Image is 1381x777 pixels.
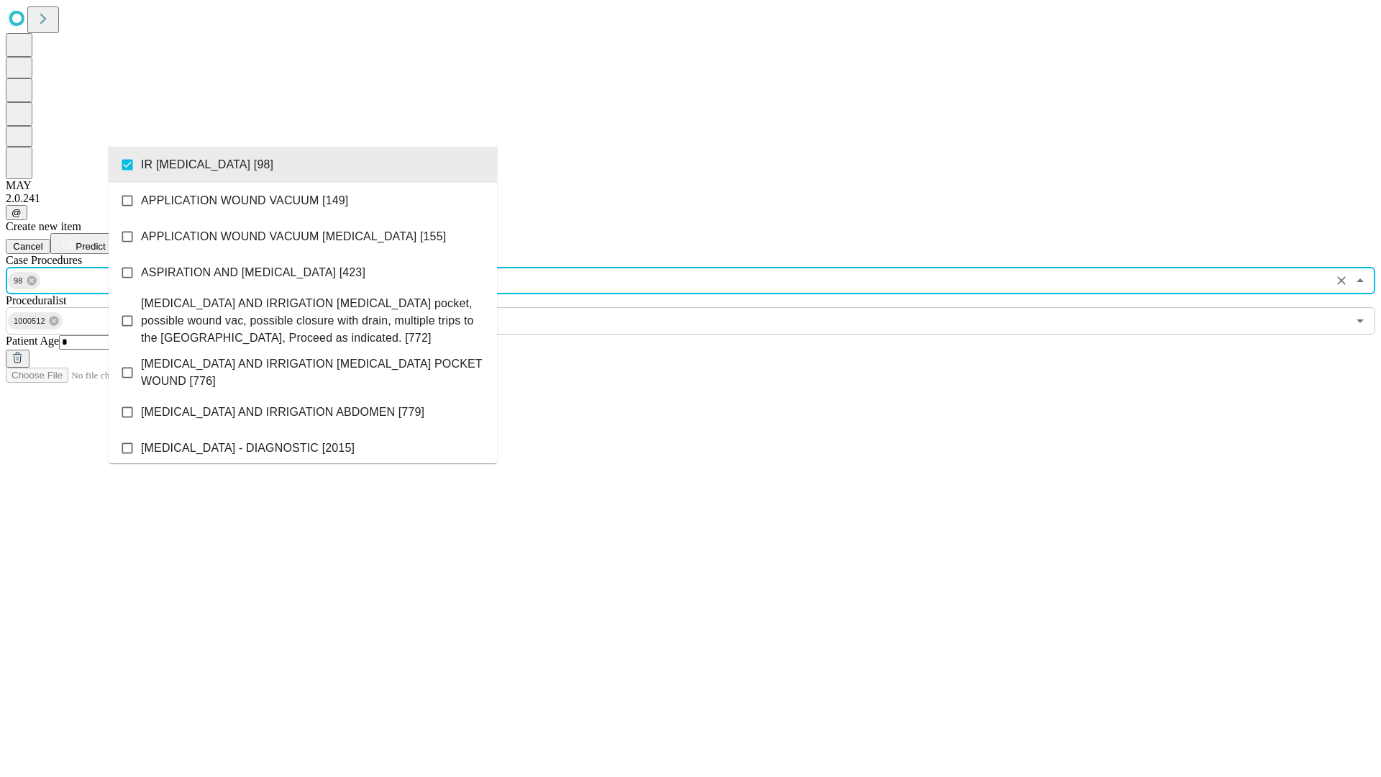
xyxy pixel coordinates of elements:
[6,294,66,306] span: Proceduralist
[8,312,63,330] div: 1000512
[6,254,82,266] span: Scheduled Procedure
[8,272,40,289] div: 98
[6,192,1375,205] div: 2.0.241
[141,192,348,209] span: APPLICATION WOUND VACUUM [149]
[8,273,29,289] span: 98
[141,156,273,173] span: IR [MEDICAL_DATA] [98]
[1331,271,1352,291] button: Clear
[141,264,365,281] span: ASPIRATION AND [MEDICAL_DATA] [423]
[141,404,424,421] span: [MEDICAL_DATA] AND IRRIGATION ABDOMEN [779]
[6,335,59,347] span: Patient Age
[76,241,105,252] span: Predict
[141,440,355,457] span: [MEDICAL_DATA] - DIAGNOSTIC [2015]
[141,295,486,347] span: [MEDICAL_DATA] AND IRRIGATION [MEDICAL_DATA] pocket, possible wound vac, possible closure with dr...
[6,239,50,254] button: Cancel
[13,241,43,252] span: Cancel
[6,220,81,232] span: Create new item
[1350,311,1370,331] button: Open
[141,228,446,245] span: APPLICATION WOUND VACUUM [MEDICAL_DATA] [155]
[6,179,1375,192] div: MAY
[12,207,22,218] span: @
[50,233,117,254] button: Predict
[1350,271,1370,291] button: Close
[141,355,486,390] span: [MEDICAL_DATA] AND IRRIGATION [MEDICAL_DATA] POCKET WOUND [776]
[8,313,51,330] span: 1000512
[6,205,27,220] button: @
